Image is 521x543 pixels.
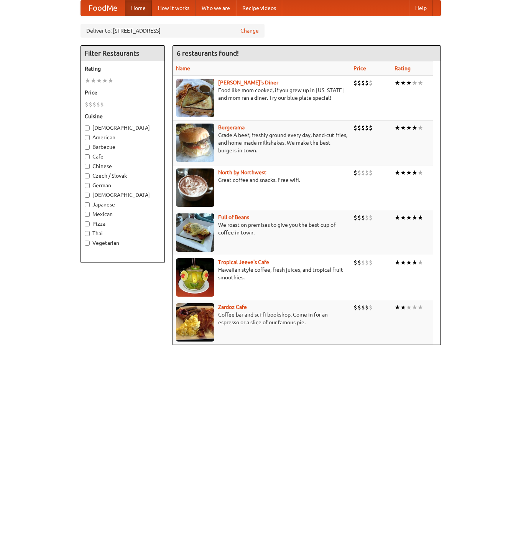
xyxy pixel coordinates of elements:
[85,172,161,180] label: Czech / Slovak
[361,124,365,132] li: $
[365,168,369,177] li: $
[92,100,96,109] li: $
[85,220,161,228] label: Pizza
[176,79,214,117] img: sallys.jpg
[85,153,161,160] label: Cafe
[85,164,90,169] input: Chinese
[406,258,412,267] li: ★
[176,65,190,71] a: Name
[85,239,161,247] label: Vegetarian
[108,76,113,85] li: ★
[240,27,259,35] a: Change
[394,213,400,222] li: ★
[400,79,406,87] li: ★
[96,76,102,85] li: ★
[81,24,265,38] div: Deliver to: [STREET_ADDRESS]
[365,258,369,267] li: $
[369,168,373,177] li: $
[96,100,100,109] li: $
[85,210,161,218] label: Mexican
[236,0,282,16] a: Recipe videos
[85,124,161,132] label: [DEMOGRAPHIC_DATA]
[406,124,412,132] li: ★
[176,124,214,162] img: burgerama.jpg
[218,259,269,265] a: Tropical Jeeve's Cafe
[90,76,96,85] li: ★
[353,168,357,177] li: $
[400,213,406,222] li: ★
[176,303,214,342] img: zardoz.jpg
[365,79,369,87] li: $
[369,79,373,87] li: $
[81,46,164,61] h4: Filter Restaurants
[394,65,411,71] a: Rating
[400,258,406,267] li: ★
[369,258,373,267] li: $
[353,65,366,71] a: Price
[218,79,278,86] a: [PERSON_NAME]'s Diner
[85,221,90,226] input: Pizza
[353,213,357,222] li: $
[176,86,347,102] p: Food like mom cooked, if you grew up in [US_STATE] and mom ran a diner. Try our blue plate special!
[85,100,89,109] li: $
[85,182,161,189] label: German
[85,231,90,236] input: Thai
[85,229,161,237] label: Thai
[361,79,365,87] li: $
[176,221,347,236] p: We roast on premises to give you the best cup of coffee in town.
[369,213,373,222] li: $
[218,214,249,220] a: Full of Beans
[353,124,357,132] li: $
[353,79,357,87] li: $
[85,134,161,141] label: American
[357,124,361,132] li: $
[218,304,247,310] a: Zardoz Cafe
[176,131,347,154] p: Grade A beef, freshly ground every day, hand-cut fries, and home-made milkshakes. We make the bes...
[176,168,214,207] img: north.jpg
[417,303,423,312] li: ★
[417,168,423,177] li: ★
[417,213,423,222] li: ★
[406,303,412,312] li: ★
[196,0,236,16] a: Who we are
[412,79,417,87] li: ★
[85,135,90,140] input: American
[152,0,196,16] a: How it works
[357,303,361,312] li: $
[361,213,365,222] li: $
[102,76,108,85] li: ★
[176,213,214,252] img: beans.jpg
[85,193,90,198] input: [DEMOGRAPHIC_DATA]
[394,258,400,267] li: ★
[365,213,369,222] li: $
[218,169,266,175] a: North by Northwest
[406,79,412,87] li: ★
[85,112,161,120] h5: Cuisine
[394,168,400,177] li: ★
[85,173,90,178] input: Czech / Slovak
[176,258,214,297] img: jeeves.jpg
[406,213,412,222] li: ★
[357,213,361,222] li: $
[85,143,161,151] label: Barbecue
[369,124,373,132] li: $
[89,100,92,109] li: $
[357,79,361,87] li: $
[176,311,347,326] p: Coffee bar and sci-fi bookshop. Come in for an espresso or a slice of our famous pie.
[218,124,245,130] a: Burgerama
[353,258,357,267] li: $
[85,89,161,96] h5: Price
[81,0,125,16] a: FoodMe
[417,79,423,87] li: ★
[365,124,369,132] li: $
[177,50,239,57] ng-pluralize: 6 restaurants found!
[85,202,90,207] input: Japanese
[85,201,161,208] label: Japanese
[357,168,361,177] li: $
[412,258,417,267] li: ★
[400,168,406,177] li: ★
